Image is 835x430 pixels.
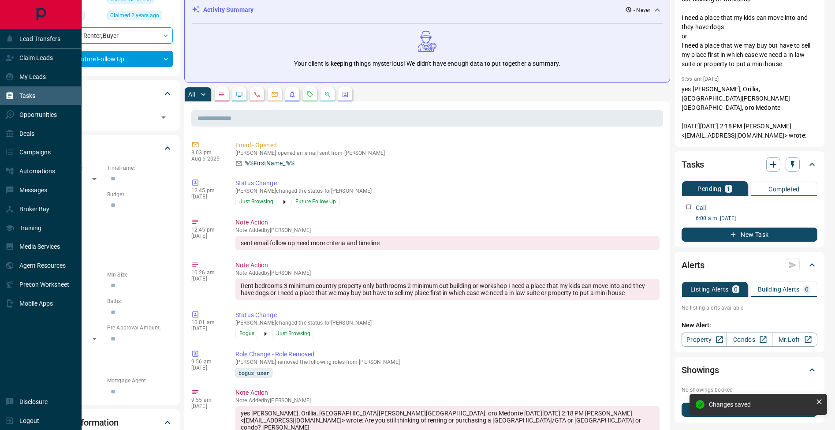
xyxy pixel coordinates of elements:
[696,203,706,213] p: Call
[239,197,273,206] span: Just Browsing
[107,297,173,305] p: Baths:
[107,191,173,198] p: Budget:
[271,91,278,98] svg: Emails
[37,51,173,67] div: Future Follow Up
[306,91,313,98] svg: Requests
[727,186,730,192] p: 1
[690,286,729,292] p: Listing Alerts
[324,91,331,98] svg: Opportunities
[235,320,660,326] p: [PERSON_NAME] changed the status for [PERSON_NAME]
[110,11,159,20] span: Claimed 2 years ago
[682,254,817,276] div: Alerts
[235,236,660,250] div: sent email follow up need more criteria and timeline
[758,286,800,292] p: Building Alerts
[734,286,738,292] p: 0
[107,11,173,23] div: Tue Nov 08 2022
[37,27,173,44] div: Renter , Buyer
[218,91,225,98] svg: Notes
[682,333,727,347] a: Property
[682,228,817,242] button: New Task
[235,179,660,188] p: Status Change
[235,150,660,156] p: [PERSON_NAME] opened an email sent from [PERSON_NAME]
[342,91,349,98] svg: Agent Actions
[235,279,660,300] div: Rent bedrooms 3 minimum country property only bathrooms 2 minimum out building or workshop I need...
[107,164,173,172] p: Timeframe:
[682,85,817,177] p: yes [PERSON_NAME], Orillia, [GEOGRAPHIC_DATA][PERSON_NAME][GEOGRAPHIC_DATA], oro Medonte [DATE][D...
[682,157,704,172] h2: Tasks
[191,397,222,403] p: 9:55 am
[289,91,296,98] svg: Listing Alerts
[191,269,222,276] p: 10:26 am
[191,359,222,365] p: 9:56 am
[276,329,310,338] span: Just Browsing
[235,261,660,270] p: Note Action
[157,111,170,123] button: Open
[235,188,660,194] p: [PERSON_NAME] changed the status for [PERSON_NAME]
[245,159,294,168] p: %%FirstName_%%
[191,276,222,282] p: [DATE]
[634,6,650,14] p: - Never
[37,225,173,240] p: Barrie
[192,2,663,18] div: Activity Summary- Never
[107,377,173,385] p: Mortgage Agent:
[37,217,173,225] p: Areas Searched:
[37,138,173,159] div: Criteria
[191,365,222,371] p: [DATE]
[697,186,721,192] p: Pending
[235,310,660,320] p: Status Change
[188,91,195,97] p: All
[805,286,809,292] p: 0
[37,350,173,358] p: Credit Score:
[191,194,222,200] p: [DATE]
[235,227,660,233] p: Note Added by [PERSON_NAME]
[37,244,173,252] p: Motivation:
[239,329,254,338] span: Bogus
[682,76,719,82] p: 9:55 am [DATE]
[191,156,222,162] p: Aug 6 2025
[107,324,173,332] p: Pre-Approval Amount:
[191,319,222,325] p: 10:01 am
[682,258,705,272] h2: Alerts
[235,359,660,365] p: [PERSON_NAME] removed the following roles from [PERSON_NAME]
[682,304,817,312] p: No listing alerts available
[191,403,222,409] p: [DATE]
[682,321,817,330] p: New Alert:
[253,91,261,98] svg: Calls
[682,363,719,377] h2: Showings
[768,186,800,192] p: Completed
[235,218,660,227] p: Note Action
[191,325,222,332] p: [DATE]
[191,227,222,233] p: 12:45 pm
[294,59,560,68] p: Your client is keeping things mysterious! We didn't have enough data to put together a summary.
[191,233,222,239] p: [DATE]
[682,359,817,381] div: Showings
[235,350,660,359] p: Role Change - Role Removed
[682,386,817,394] p: No showings booked
[235,141,660,150] p: Email - Opened
[727,333,772,347] a: Condos
[772,333,817,347] a: Mr.Loft
[191,187,222,194] p: 12:45 pm
[696,214,817,222] p: 6:00 a.m. [DATE]
[107,271,173,279] p: Min Size:
[235,388,660,397] p: Note Action
[682,154,817,175] div: Tasks
[235,397,660,404] p: Note Added by [PERSON_NAME]
[239,368,269,377] span: bogus_user
[295,197,336,206] span: Future Follow Up
[235,270,660,276] p: Note Added by [PERSON_NAME]
[236,91,243,98] svg: Lead Browsing Activity
[203,5,253,15] p: Activity Summary
[709,401,812,408] div: Changes saved
[682,403,817,417] button: New Showing
[191,150,222,156] p: 3:03 pm
[37,83,173,104] div: Tags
